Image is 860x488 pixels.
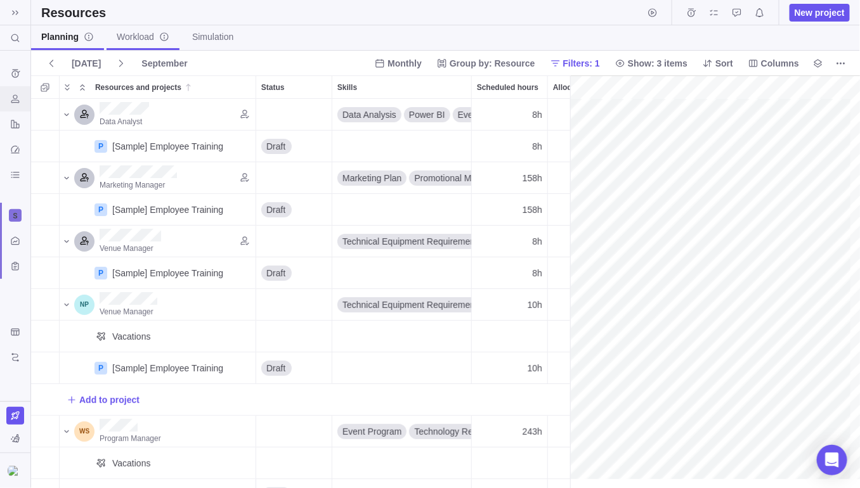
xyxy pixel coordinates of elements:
span: Draft [266,362,285,375]
img: Show [8,466,23,476]
div: grid [31,99,580,488]
div: Venue Manager [74,231,94,252]
span: Filters: 1 [563,57,600,70]
div: Skills [332,289,472,321]
div: P [94,140,107,153]
span: Selection mode [36,79,54,96]
div: Resources and projects [60,321,256,352]
div: Skills [332,447,472,479]
a: Notifications [751,10,769,20]
span: Data Analyst [100,117,142,126]
span: 158h [523,172,542,184]
span: 158h [523,203,542,216]
div: Status [256,131,332,162]
div: Scheduled hours [472,289,548,321]
div: Scheduled hours [472,131,548,162]
div: Scheduled hours [472,76,547,98]
div: 14h 24m [548,131,624,162]
span: Draft [266,267,285,279]
div: Resources and projects [60,416,256,447]
div: 17h 36m [548,352,624,383]
span: 8h [532,235,542,248]
span: 8h [532,267,542,279]
div: Allocated hours [548,352,624,384]
div: Natalie Prague [74,295,94,315]
div: 704h [548,194,624,225]
div: P [94,362,107,375]
span: Filters: 1 [545,55,605,72]
div: Scheduled hours [472,447,548,479]
a: Program Manager [100,432,161,444]
span: Venue Manager [100,244,153,253]
span: Sort [715,57,733,70]
div: Skills [332,76,471,98]
span: Time logs [682,4,700,22]
span: 8h [532,140,542,153]
div: Resources and projects [60,289,256,321]
a: Simulation [182,25,244,50]
span: Monthly [388,57,422,70]
div: Skills [332,226,472,257]
span: Marketing Plan [342,172,401,184]
span: Vacations [112,330,150,343]
div: 704h [548,162,624,193]
div: Status [256,289,332,321]
span: Add to project [79,394,140,406]
span: 8h [532,108,542,121]
div: 10h [472,289,547,320]
div: Skills [332,352,472,384]
span: Draft [266,203,285,216]
div: 14h 24m [548,99,624,130]
svg: info-description [84,32,94,42]
div: P [94,267,107,279]
a: Marketing Manager [100,178,165,191]
div: Allocated hours [548,257,624,289]
div: 144h [548,257,624,288]
div: Skills [332,321,472,352]
div: Scheduled hours [472,321,548,352]
a: Venue Manager [100,305,153,318]
div: Resources and projects [60,194,256,226]
div: Allocated hours [548,289,624,321]
div: [Sample] Employee Training [112,267,223,279]
h2: Resources [41,4,106,22]
div: Allocated hours [548,162,624,194]
span: New project [790,4,850,22]
span: Expand [60,79,75,96]
span: Event Performance Metrics [458,108,565,121]
span: Draft [266,140,285,153]
div: 158h [472,194,547,225]
div: [Sample] Employee Training [112,140,223,153]
span: Event Program [342,425,401,438]
svg: info-description [159,32,169,42]
span: My assignments [705,4,723,22]
div: Marketing Manager [74,168,94,188]
span: Workload [117,30,169,43]
span: Skills [337,81,357,94]
span: Technology Requirements Plan [414,425,537,438]
div: [Sample] Employee Training [112,203,223,216]
div: Allocated hours [548,321,624,352]
div: Resources and projects [60,131,256,162]
div: Skills [332,416,472,447]
span: Planning [41,30,94,43]
span: Technical Equipment Requirements [342,299,482,311]
div: Status [256,99,332,131]
div: Will Salah [74,421,94,442]
a: Data Analyst [100,115,142,127]
span: Status [261,81,285,94]
div: Skills [332,131,472,162]
span: Scheduled hours [477,81,538,94]
div: 144h [548,226,624,257]
div: Skills [332,162,472,194]
span: Legend [809,55,827,72]
span: Notifications [751,4,769,22]
div: Connie McKissack [8,463,23,478]
span: Data Analysis [342,108,396,121]
div: Resources and projects [90,76,256,98]
div: 8h [472,99,547,130]
div: Scheduled hours [472,416,548,447]
div: Scheduled hours [472,257,548,289]
div: Data Analyst [74,105,94,125]
a: Time logs [682,10,700,20]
